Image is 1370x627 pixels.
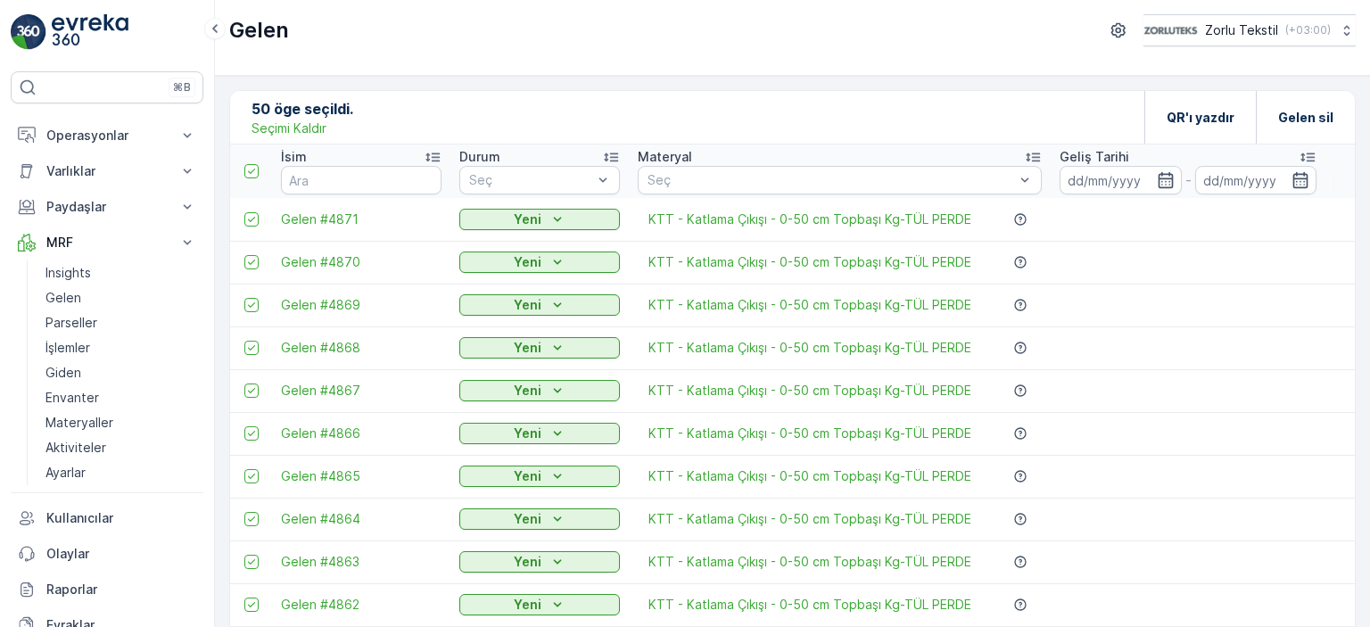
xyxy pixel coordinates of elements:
[38,335,203,360] a: İşlemler
[514,253,541,271] p: Yeni
[459,337,620,359] button: Yeni
[281,382,442,400] a: Gelen #4867
[459,294,620,316] button: Yeni
[459,508,620,530] button: Yeni
[11,536,203,572] a: Olaylar
[45,464,86,482] p: Ayarlar
[15,351,112,367] span: Malzeme Türü :
[38,460,203,485] a: Ayarlar
[281,596,442,614] span: Gelen #4862
[46,581,196,598] p: Raporlar
[281,425,442,442] a: Gelen #4866
[1278,109,1333,127] p: Gelen sil
[45,339,90,357] p: İşlemler
[89,410,116,425] span: 0 kg
[459,423,620,444] button: Yeni
[38,385,203,410] a: Envanter
[648,425,971,442] span: KTT - Katlama Çıkışı - 0-50 cm Topbaşı Kg-TÜL PERDE
[638,148,692,166] p: Materyal
[38,310,203,335] a: Parseller
[244,298,259,312] div: Toggle Row Selected
[38,285,203,310] a: Gelen
[648,296,971,314] span: KTT - Katlama Çıkışı - 0-50 cm Topbaşı Kg-TÜL PERDE
[459,551,620,573] button: Yeni
[648,510,971,528] a: KTT - Katlama Çıkışı - 0-50 cm Topbaşı Kg-TÜL PERDE
[244,341,259,355] div: Toggle Row Selected
[244,255,259,269] div: Toggle Row Selected
[11,225,203,260] button: MRF
[514,382,541,400] p: Yeni
[514,210,541,228] p: Yeni
[648,253,971,271] a: KTT - Katlama Çıkışı - 0-50 cm Topbaşı Kg-TÜL PERDE
[252,120,326,137] p: Seçimi Kaldır
[45,389,99,407] p: Envanter
[244,598,259,612] div: Toggle Row Selected
[281,510,442,528] span: Gelen #4864
[46,127,168,144] p: Operasyonlar
[45,364,81,382] p: Giden
[15,410,89,425] span: Son Ağırlık :
[83,381,110,396] span: 0 kg
[78,322,105,337] span: 0 kg
[648,339,971,357] span: KTT - Katlama Çıkışı - 0-50 cm Topbaşı Kg-TÜL PERDE
[11,572,203,607] a: Raporlar
[244,512,259,526] div: Toggle Row Selected
[281,296,442,314] span: Gelen #4869
[281,467,442,485] a: Gelen #4865
[514,425,541,442] p: Yeni
[648,382,971,400] a: KTT - Katlama Çıkışı - 0-50 cm Topbaşı Kg-TÜL PERDE
[244,212,259,227] div: Toggle Row Selected
[281,253,442,271] span: Gelen #4870
[46,198,168,216] p: Paydaşlar
[11,14,46,50] img: logo
[281,553,442,571] a: Gelen #4863
[11,153,203,189] button: Varlıklar
[11,118,203,153] button: Operasyonlar
[281,166,442,194] input: Ara
[1285,23,1331,37] p: ( +03:00 )
[648,467,971,485] a: KTT - Katlama Çıkışı - 0-50 cm Topbaşı Kg-TÜL PERDE
[15,381,83,396] span: Net Tutar :
[1205,21,1278,39] p: Zorlu Tekstil
[46,162,168,180] p: Varlıklar
[459,466,620,487] button: Yeni
[1060,148,1129,166] p: Geliş Tarihi
[11,189,203,225] button: Paydaşlar
[514,467,541,485] p: Yeni
[648,553,971,571] a: KTT - Katlama Çıkışı - 0-50 cm Topbaşı Kg-TÜL PERDE
[459,594,620,615] button: Yeni
[1143,21,1198,40] img: 6-1-9-3_wQBzyll.png
[459,209,620,230] button: Yeni
[45,264,91,282] p: Insights
[52,14,128,50] img: logo_light-DOdMpM7g.png
[514,339,541,357] p: Yeni
[640,15,728,37] p: Gelen #4821
[46,234,168,252] p: MRF
[112,351,382,367] span: KSH - Kaplama-Stor - 0-5 m Hurda Parça Kg
[38,360,203,385] a: Giden
[45,439,106,457] p: Aktiviteler
[46,509,196,527] p: Kullanıcılar
[514,296,541,314] p: Yeni
[252,98,353,120] p: 50 öge seçildi.
[45,314,97,332] p: Parseller
[244,384,259,398] div: Toggle Row Selected
[1143,14,1356,46] button: Zorlu Tekstil(+03:00)
[648,596,971,614] a: KTT - Katlama Çıkışı - 0-50 cm Topbaşı Kg-TÜL PERDE
[46,545,196,563] p: Olaylar
[15,322,78,337] span: İlk Ağırlık :
[229,16,289,45] p: Gelen
[244,469,259,483] div: Toggle Row Selected
[1195,166,1317,194] input: dd/mm/yyyy
[15,293,59,308] span: Name :
[281,339,442,357] a: Gelen #4868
